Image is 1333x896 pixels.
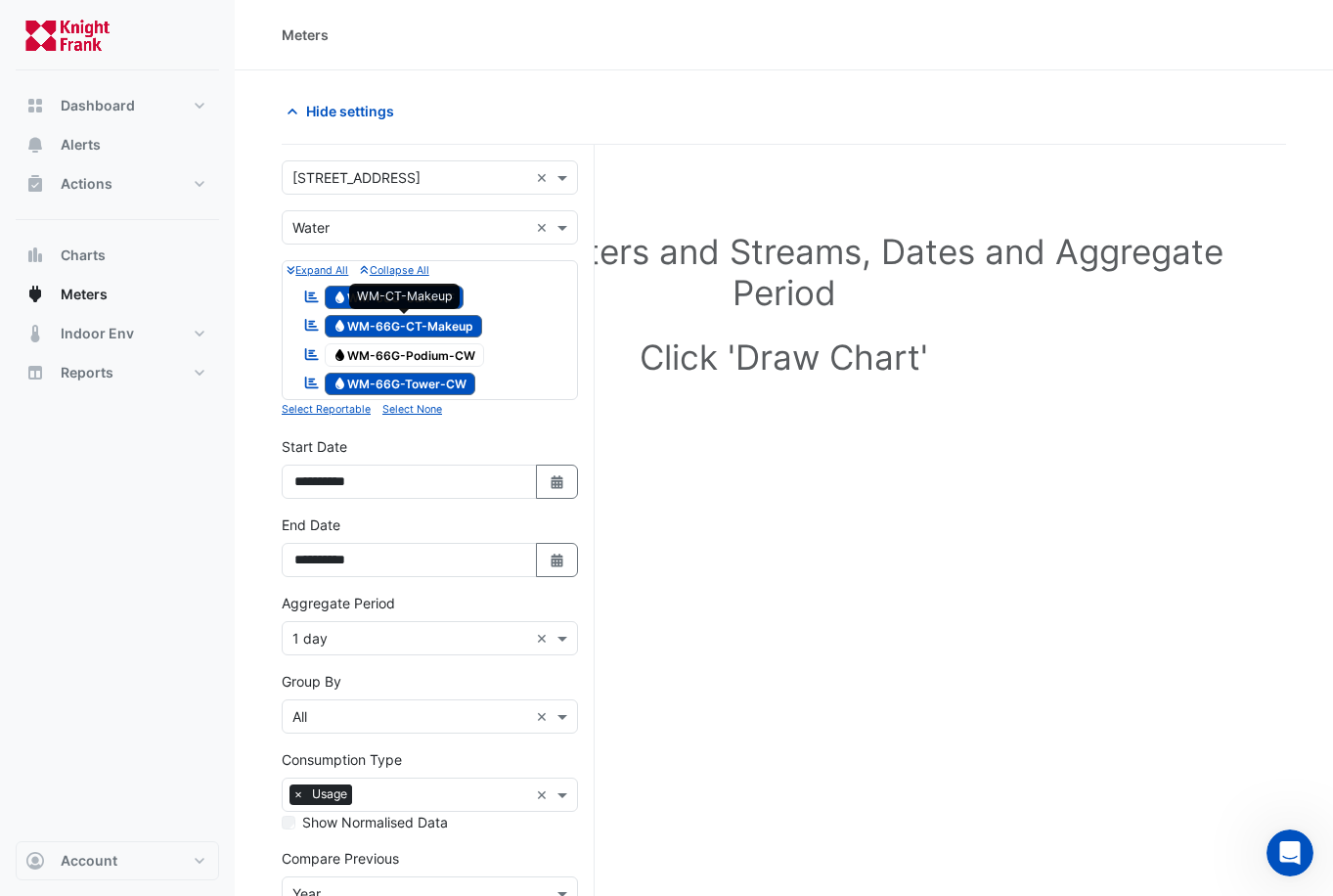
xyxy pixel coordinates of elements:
iframe: Intercom live chat [1266,829,1313,876]
fa-icon: Water [333,319,347,334]
app-icon: Actions [25,174,45,194]
h1: Click 'Draw Chart' [313,336,1255,378]
button: Actions [16,164,219,203]
span: WM-66G-Tower-CW [325,373,476,396]
app-icon: Charts [25,246,45,265]
button: Account [16,841,219,880]
fa-icon: Reportable [303,317,321,334]
label: Start Date [282,436,347,457]
label: End Date [282,515,340,535]
div: Meters [282,24,329,45]
span: Clear [536,628,553,649]
small: Collapse All [360,264,428,277]
span: WM-66G-CT-Makeup [325,315,483,338]
button: Select None [382,400,442,418]
span: Account [61,851,117,871]
fa-icon: Water [333,347,347,362]
label: Consumption Type [282,749,402,770]
span: Charts [61,246,106,265]
span: Indoor Env [61,324,134,343]
span: Actions [61,174,112,194]
button: Select Reportable [282,400,371,418]
h1: Select Site, Meters and Streams, Dates and Aggregate Period [313,231,1255,313]
span: Hide settings [306,101,394,121]
small: Expand All [287,264,348,277]
span: Clear [536,217,553,238]
img: Company Logo [23,16,111,55]
div: WM-CT-Makeup [357,288,452,305]
fa-icon: Water [333,290,347,304]
label: Compare Previous [282,848,399,869]
button: Alerts [16,125,219,164]
button: Meters [16,275,219,314]
span: Alerts [61,135,101,155]
span: Clear [536,167,553,188]
button: Indoor Env [16,314,219,353]
span: Usage [307,784,352,804]
button: Collapse All [360,261,428,279]
span: Meters [61,285,108,304]
button: Dashboard [16,86,219,125]
span: Dashboard [61,96,135,115]
span: Clear [536,706,553,727]
span: WM-66G-Cafe-GF [325,286,465,309]
span: WM-66G-Podium-CW [325,343,485,367]
app-icon: Dashboard [25,96,45,115]
app-icon: Alerts [25,135,45,155]
span: Clear [536,784,553,805]
span: × [289,784,307,804]
fa-icon: Reportable [303,375,321,391]
button: Reports [16,353,219,392]
fa-icon: Reportable [303,288,321,304]
app-icon: Reports [25,363,45,382]
fa-icon: Reportable [303,345,321,362]
label: Show Normalised Data [302,812,448,832]
label: Group By [282,671,341,692]
label: Aggregate Period [282,593,395,613]
span: Reports [61,363,113,382]
button: Charts [16,236,219,275]
fa-icon: Select Date [549,552,566,568]
button: Hide settings [282,94,407,128]
app-icon: Indoor Env [25,324,45,343]
small: Select Reportable [282,403,371,416]
fa-icon: Select Date [549,473,566,490]
button: Expand All [287,261,348,279]
app-icon: Meters [25,285,45,304]
fa-icon: Water [333,377,347,391]
small: Select None [382,403,442,416]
